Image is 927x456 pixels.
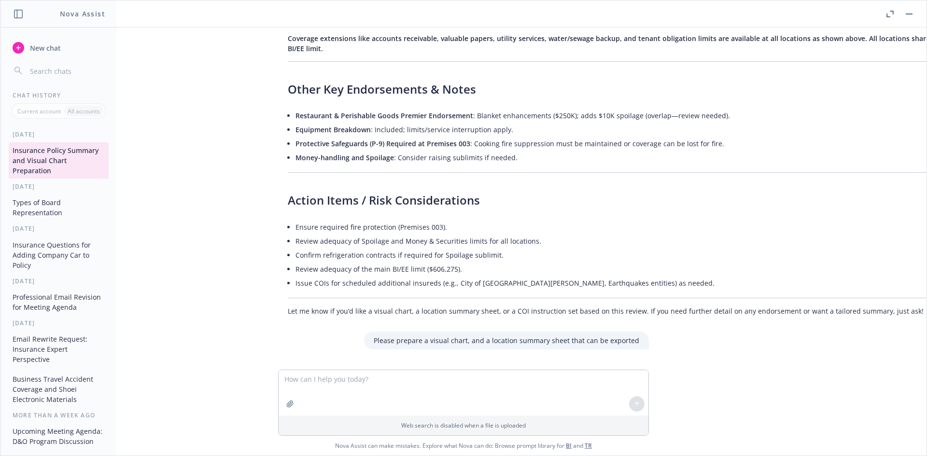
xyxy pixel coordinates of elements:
button: Email Rewrite Request: Insurance Expert Perspective [9,331,109,367]
div: [DATE] [1,182,116,191]
p: Current account [17,107,61,115]
p: Web search is disabled when a file is uploaded [284,421,643,429]
div: Chat History [1,91,116,99]
span: Equipment Breakdown [295,125,371,134]
div: [DATE] [1,224,116,233]
a: BI [566,442,572,450]
button: Professional Email Revision for Meeting Agenda [9,289,109,315]
button: Types of Board Representation [9,194,109,221]
button: New chat [9,39,109,56]
button: Insurance Policy Summary and Visual Chart Preparation [9,142,109,179]
button: Insurance Questions for Adding Company Car to Policy [9,237,109,273]
input: Search chats [28,64,105,78]
div: [DATE] [1,130,116,138]
span: Nova Assist can make mistakes. Explore what Nova can do: Browse prompt library for and [4,436,923,456]
div: [DATE] [1,277,116,285]
a: TR [585,442,592,450]
span: New chat [28,43,61,53]
p: All accounts [68,107,100,115]
h1: Nova Assist [60,9,105,19]
button: Business Travel Accident Coverage and Shoei Electronic Materials [9,371,109,407]
span: Money-handling and Spoilage [295,153,394,162]
div: More than a week ago [1,411,116,419]
div: [DATE] [1,319,116,327]
button: Upcoming Meeting Agenda: D&O Program Discussion [9,423,109,449]
span: Restaurant & Perishable Goods Premier Endorsement [295,111,473,120]
p: Please prepare a visual chart, and a location summary sheet that can be exported [374,335,639,345]
span: Protective Safeguards (P-9) Required at Premises 003 [295,139,470,148]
